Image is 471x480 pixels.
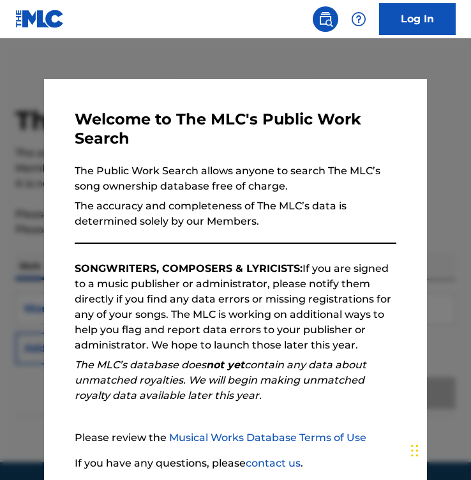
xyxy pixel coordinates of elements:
[75,456,396,471] p: If you have any questions, please .
[15,10,64,28] img: MLC Logo
[75,261,396,353] p: If you are signed to a music publisher or administrator, please notify them directly if you find ...
[75,199,396,229] p: The accuracy and completeness of The MLC’s data is determined solely by our Members.
[206,359,244,371] strong: not yet
[411,431,419,470] div: Drag
[379,3,456,35] a: Log In
[75,163,396,194] p: The Public Work Search allows anyone to search The MLC’s song ownership database free of charge.
[407,419,471,480] iframe: Chat Widget
[169,431,366,444] a: Musical Works Database Terms of Use
[75,430,396,446] p: Please review the
[75,359,366,401] em: The MLC’s database does contain any data about unmatched royalties. We will begin making unmatche...
[351,11,366,27] img: help
[346,6,371,32] div: Help
[75,262,303,274] strong: SONGWRITERS, COMPOSERS & LYRICISTS:
[318,11,333,27] img: search
[246,457,301,469] a: contact us
[313,6,338,32] a: Public Search
[75,110,396,148] h3: Welcome to The MLC's Public Work Search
